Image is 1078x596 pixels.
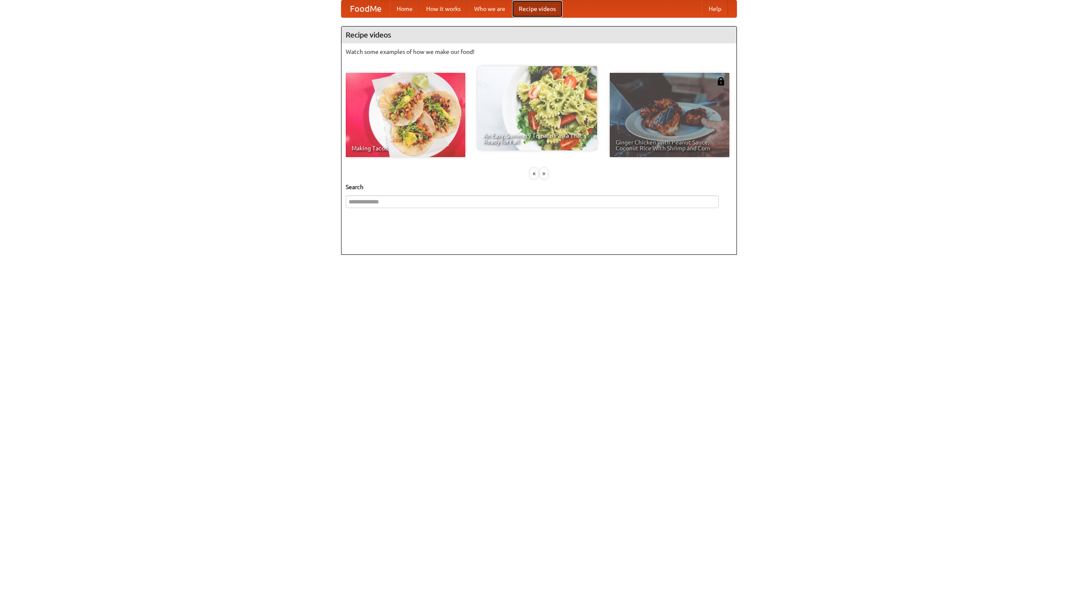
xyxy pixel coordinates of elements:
h4: Recipe videos [342,27,736,43]
div: « [530,168,538,179]
div: » [540,168,548,179]
a: Making Tacos [346,73,465,157]
h5: Search [346,183,732,191]
span: Making Tacos [352,145,459,151]
img: 483408.png [717,77,725,86]
a: FoodMe [342,0,390,17]
a: Home [390,0,419,17]
a: An Easy, Summery Tomato Pasta That's Ready for Fall [478,66,597,150]
p: Watch some examples of how we make our food! [346,48,732,56]
span: An Easy, Summery Tomato Pasta That's Ready for Fall [483,133,591,144]
a: Who we are [467,0,512,17]
a: Recipe videos [512,0,563,17]
a: How it works [419,0,467,17]
a: Help [702,0,728,17]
